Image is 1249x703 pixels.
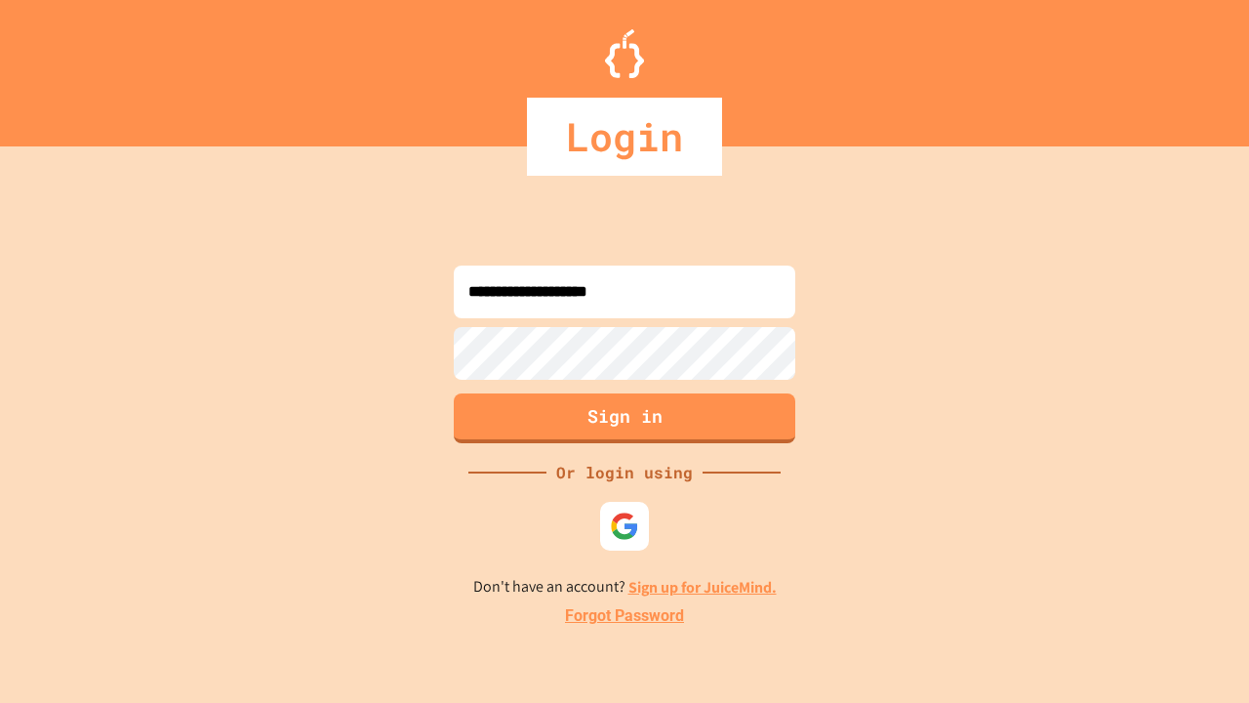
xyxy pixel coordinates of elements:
div: Login [527,98,722,176]
a: Forgot Password [565,604,684,628]
p: Don't have an account? [473,575,777,600]
button: Sign in [454,393,795,443]
img: google-icon.svg [610,512,639,541]
a: Sign up for JuiceMind. [628,577,777,598]
img: Logo.svg [605,29,644,78]
div: Or login using [546,461,703,484]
